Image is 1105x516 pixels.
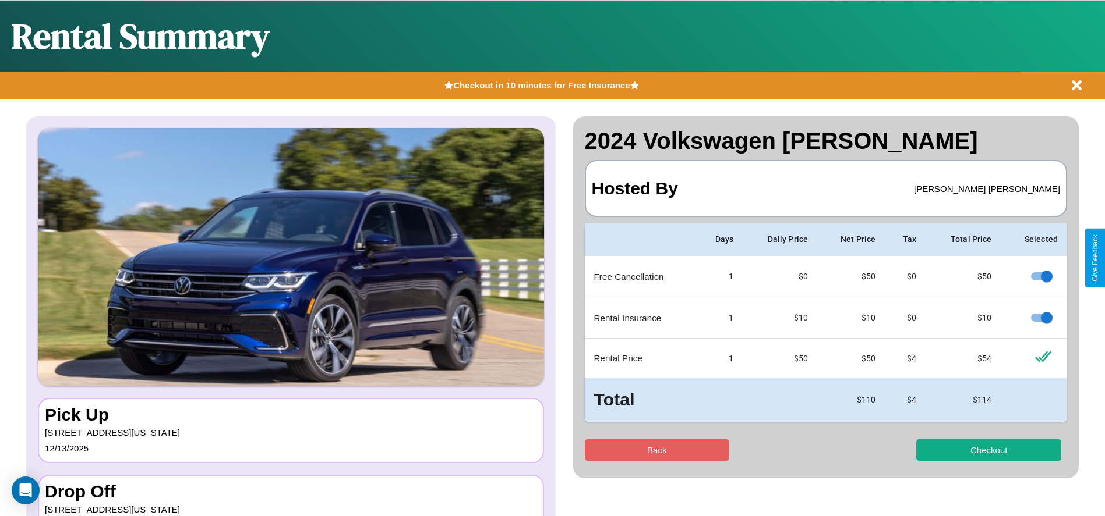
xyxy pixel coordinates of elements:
[817,256,885,297] td: $ 50
[1001,223,1067,256] th: Selected
[585,128,1068,154] h2: 2024 Volkswagen [PERSON_NAME]
[914,181,1060,197] p: [PERSON_NAME] [PERSON_NAME]
[817,223,885,256] th: Net Price
[885,256,926,297] td: $0
[696,256,743,297] td: 1
[594,387,687,412] h3: Total
[916,439,1061,461] button: Checkout
[594,269,687,284] p: Free Cancellation
[45,482,537,501] h3: Drop Off
[594,310,687,326] p: Rental Insurance
[45,405,537,425] h3: Pick Up
[926,297,1001,339] td: $ 10
[1091,234,1099,282] div: Give Feedback
[926,256,1001,297] td: $ 50
[817,378,885,422] td: $ 110
[12,12,270,60] h1: Rental Summary
[885,339,926,378] td: $ 4
[585,223,1068,422] table: simple table
[696,297,743,339] td: 1
[696,339,743,378] td: 1
[743,339,817,378] td: $ 50
[45,440,537,456] p: 12 / 13 / 2025
[12,476,40,504] div: Open Intercom Messenger
[453,80,630,90] b: Checkout in 10 minutes for Free Insurance
[885,297,926,339] td: $0
[45,425,537,440] p: [STREET_ADDRESS][US_STATE]
[926,339,1001,378] td: $ 54
[817,297,885,339] td: $ 10
[926,378,1001,422] td: $ 114
[594,350,687,366] p: Rental Price
[817,339,885,378] td: $ 50
[696,223,743,256] th: Days
[926,223,1001,256] th: Total Price
[585,439,730,461] button: Back
[743,256,817,297] td: $0
[592,167,678,210] h3: Hosted By
[743,223,817,256] th: Daily Price
[885,378,926,422] td: $ 4
[743,297,817,339] td: $10
[885,223,926,256] th: Tax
